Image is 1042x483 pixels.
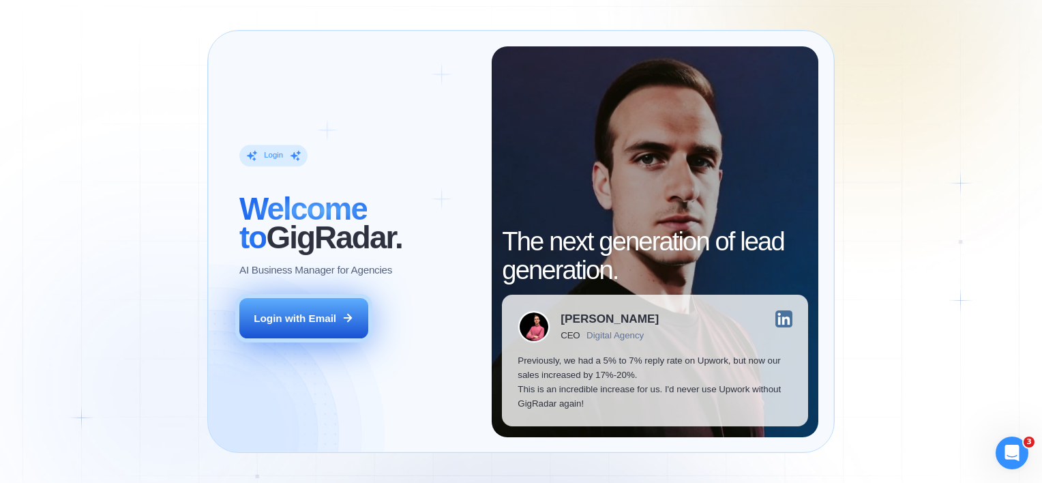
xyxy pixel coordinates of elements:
span: Welcome to [239,192,367,255]
iframe: Intercom live chat [996,437,1028,469]
h2: The next generation of lead generation. [502,227,807,284]
div: [PERSON_NAME] [561,313,659,325]
p: AI Business Manager for Agencies [239,263,392,277]
span: 3 [1024,437,1034,448]
h2: ‍ GigRadar. [239,195,476,252]
div: Login with Email [254,311,336,325]
div: CEO [561,330,580,340]
button: Login with Email [239,298,368,338]
p: Previously, we had a 5% to 7% reply rate on Upwork, but now our sales increased by 17%-20%. This ... [518,353,792,411]
div: Login [264,151,283,161]
div: Digital Agency [586,330,644,340]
